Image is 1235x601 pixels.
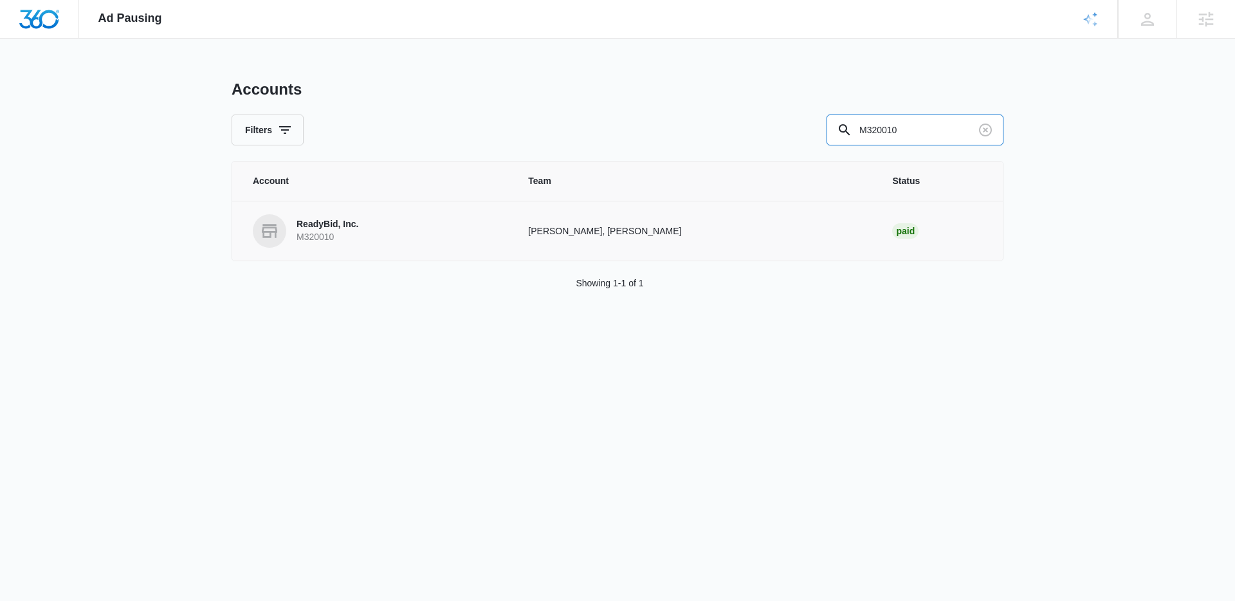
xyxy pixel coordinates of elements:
h1: Accounts [232,80,302,99]
span: Team [528,174,861,188]
div: Paid [892,223,919,239]
p: M320010 [297,231,358,244]
p: [PERSON_NAME], [PERSON_NAME] [528,225,861,238]
span: Status [892,174,982,188]
button: Clear [975,120,996,140]
span: Account [253,174,497,188]
a: ReadyBid, Inc.M320010 [253,214,497,248]
p: ReadyBid, Inc. [297,218,358,231]
input: Search By Account Number [827,115,1003,145]
button: Filters [232,115,304,145]
span: Ad Pausing [98,12,162,25]
p: Showing 1-1 of 1 [576,277,643,290]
